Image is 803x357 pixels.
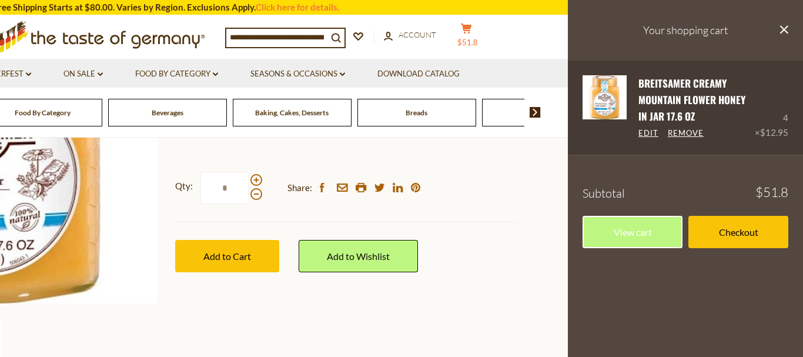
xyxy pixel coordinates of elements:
input: Qty: [200,172,249,204]
a: On Sale [63,68,103,81]
button: Add to Cart [175,240,279,272]
a: Breitsamer Creamy Mountain Flower Honey in Jar 17.6 oz [638,76,745,124]
a: Food By Category [135,68,218,81]
span: Share: [287,181,312,195]
a: View cart [583,216,682,248]
span: $12.95 [760,127,788,138]
span: Add to Cart [203,251,251,262]
strong: Qty: [175,179,193,193]
div: 4 × [755,75,788,141]
a: Breitsamer Creamy Mountain Flower Honey in Jar 17.6 oz [583,75,627,141]
a: Add to Wishlist [299,240,418,272]
a: Download Catalog [377,68,460,81]
a: Food By Category [15,108,71,117]
span: Subtotal [583,186,625,201]
a: Breads [406,108,427,117]
a: Baking, Cakes, Desserts [255,108,329,117]
span: $51.8 [457,38,478,47]
img: next arrow [530,107,541,118]
a: Checkout [688,216,788,248]
a: Click here for details. [256,2,339,12]
a: Seasons & Occasions [250,68,345,81]
a: Beverages [152,108,183,117]
a: Account [384,29,436,42]
img: Breitsamer Creamy Mountain Flower Honey in Jar 17.6 oz [583,75,627,119]
button: $51.8 [449,23,484,52]
a: Remove [668,128,704,139]
span: $51.8 [755,186,788,199]
a: Edit [638,128,658,139]
span: Account [399,30,436,39]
